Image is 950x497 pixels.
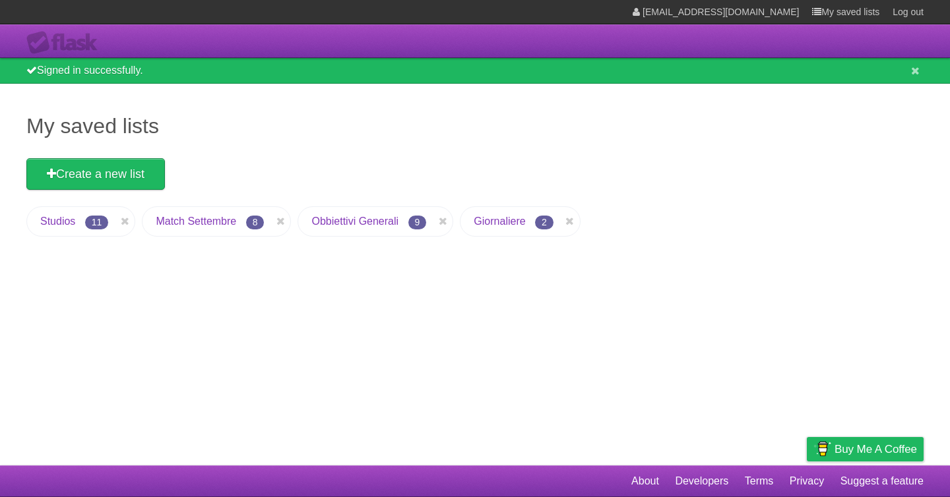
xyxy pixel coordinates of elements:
a: Studios [40,216,75,227]
a: Match Settembre [156,216,236,227]
a: Developers [675,469,728,494]
a: Create a new list [26,158,165,190]
a: About [631,469,659,494]
span: 2 [535,216,554,229]
a: Terms [745,469,774,494]
span: 8 [246,216,265,229]
img: Buy me a coffee [813,438,831,460]
span: 9 [408,216,427,229]
a: Buy me a coffee [807,437,924,461]
a: Obbiettivi Generali [311,216,398,227]
a: Suggest a feature [840,469,924,494]
div: Flask [26,31,106,55]
a: Giornaliere [474,216,525,227]
h1: My saved lists [26,110,924,142]
span: 11 [85,216,109,229]
a: Privacy [790,469,824,494]
span: Buy me a coffee [835,438,917,461]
